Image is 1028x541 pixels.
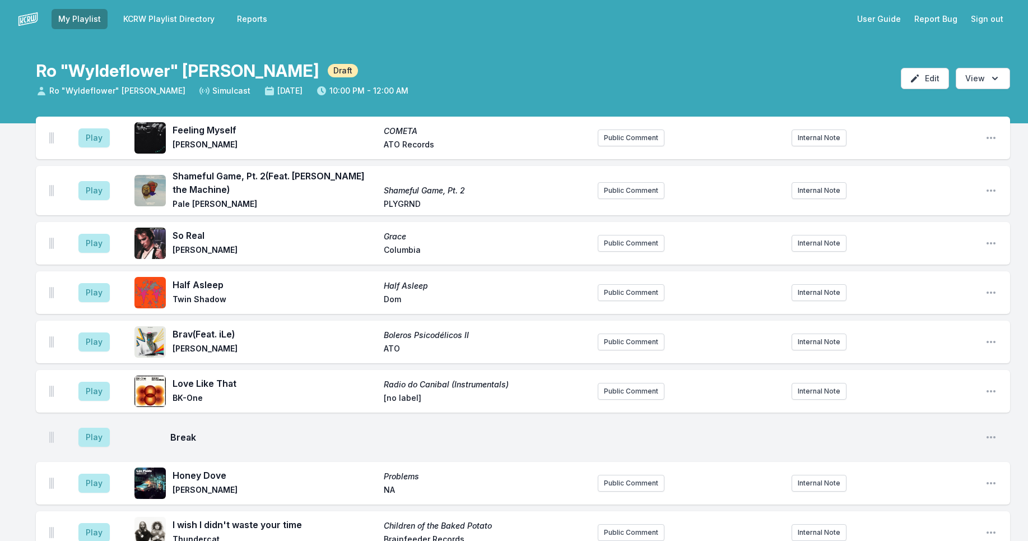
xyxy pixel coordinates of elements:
[173,377,377,390] span: Love Like That
[598,130,664,146] button: Public Comment
[52,9,108,29] a: My Playlist
[792,475,846,492] button: Internal Note
[384,520,588,531] span: Children of the Baked Potato
[18,9,38,29] img: logo-white-87cec1fa9cbef997252546196dc51331.png
[384,198,588,212] span: PLYGRND
[985,527,997,538] button: Open playlist item options
[78,181,110,200] button: Play
[985,478,997,489] button: Open playlist item options
[792,524,846,541] button: Internal Note
[792,383,846,400] button: Internal Note
[908,9,964,29] a: Report Bug
[956,68,1010,89] button: Open options
[117,9,221,29] a: KCRW Playlist Directory
[78,128,110,147] button: Play
[134,468,166,499] img: Problems
[384,139,588,152] span: ATO Records
[78,332,110,352] button: Play
[78,474,110,493] button: Play
[36,85,185,96] span: Ro "Wyldeflower" [PERSON_NAME]
[134,122,166,154] img: COMETA
[384,280,588,292] span: Half Asleep
[964,9,1010,29] button: Sign out
[384,231,588,242] span: Grace
[792,235,846,252] button: Internal Note
[985,432,997,443] button: Open playlist item options
[78,283,110,302] button: Play
[173,229,377,242] span: So Real
[49,386,54,397] img: Drag Handle
[384,294,588,307] span: Dom
[134,175,166,206] img: Shameful Game, Pt. 2
[264,85,303,96] span: [DATE]
[985,132,997,144] button: Open playlist item options
[173,343,377,357] span: [PERSON_NAME]
[49,132,54,144] img: Drag Handle
[173,198,377,212] span: Pale [PERSON_NAME]
[36,61,319,81] h1: Ro "Wyldeflower" [PERSON_NAME]
[384,244,588,258] span: Columbia
[134,326,166,358] img: Boleros Psicodélicos II
[384,471,588,482] span: Problems
[199,85,250,96] span: Simulcast
[985,336,997,348] button: Open playlist item options
[49,185,54,196] img: Drag Handle
[173,469,377,482] span: Honey Dove
[78,234,110,253] button: Play
[173,327,377,341] span: Brav (Feat. iLe)
[792,334,846,350] button: Internal Note
[384,126,588,137] span: COMETA
[985,287,997,298] button: Open playlist item options
[173,294,377,307] span: Twin Shadow
[173,278,377,292] span: Half Asleep
[49,478,54,489] img: Drag Handle
[328,64,358,77] span: Draft
[598,334,664,350] button: Public Comment
[598,284,664,301] button: Public Comment
[173,518,377,531] span: I wish I didn't waste your time
[173,169,377,196] span: Shameful Game, Pt. 2 (Feat. [PERSON_NAME] the Machine)
[49,287,54,298] img: Drag Handle
[230,9,274,29] a: Reports
[598,475,664,492] button: Public Comment
[384,484,588,498] span: NA
[384,185,588,196] span: Shameful Game, Pt. 2
[384,392,588,406] span: [no label]
[384,343,588,357] span: ATO
[134,277,166,308] img: Half Asleep
[173,139,377,152] span: [PERSON_NAME]
[598,235,664,252] button: Public Comment
[49,238,54,249] img: Drag Handle
[792,182,846,199] button: Internal Note
[384,379,588,390] span: Radio do Canibal (Instrumentals)
[134,376,166,407] img: Radio do Canibal (Instrumentals)
[850,9,908,29] a: User Guide
[49,432,54,443] img: Drag Handle
[78,382,110,401] button: Play
[173,244,377,258] span: [PERSON_NAME]
[78,428,110,447] button: Play
[792,130,846,146] button: Internal Note
[598,383,664,400] button: Public Comment
[316,85,408,96] span: 10:00 PM - 12:00 AM
[598,182,664,199] button: Public Comment
[173,484,377,498] span: [PERSON_NAME]
[384,330,588,341] span: Boleros Psicodélicos II
[792,284,846,301] button: Internal Note
[49,527,54,538] img: Drag Handle
[901,68,949,89] button: Edit
[598,524,664,541] button: Public Comment
[985,185,997,196] button: Open playlist item options
[49,336,54,348] img: Drag Handle
[173,392,377,406] span: BK-One
[985,238,997,249] button: Open playlist item options
[173,123,377,137] span: Feeling Myself
[170,431,976,444] span: Break
[985,386,997,397] button: Open playlist item options
[134,228,166,259] img: Grace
